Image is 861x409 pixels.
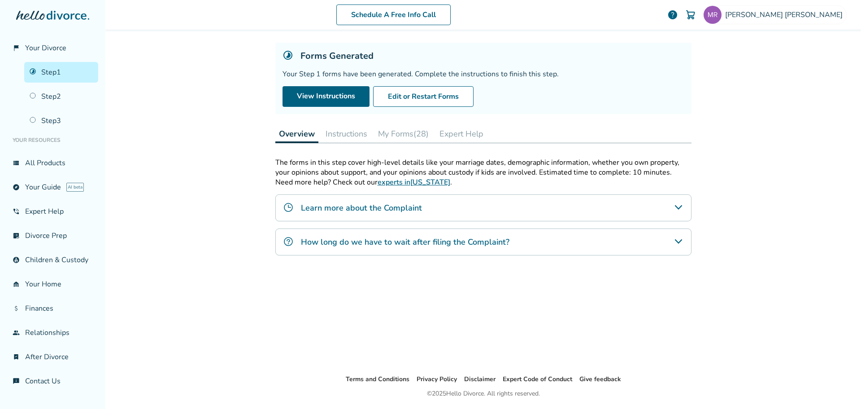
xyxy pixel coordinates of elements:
a: experts in[US_STATE] [378,177,450,187]
a: Step1 [24,62,98,83]
span: flag_2 [13,44,20,52]
button: Edit or Restart Forms [373,86,474,107]
img: How long do we have to wait after filing the Complaint? [283,236,294,247]
p: Need more help? Check out our . [275,177,691,187]
span: garage_home [13,281,20,288]
span: bookmark_check [13,353,20,361]
a: garage_homeYour Home [7,274,98,295]
button: Expert Help [436,125,487,143]
h4: How long do we have to wait after filing the Complaint? [301,236,509,248]
span: account_child [13,256,20,264]
h5: Forms Generated [300,50,374,62]
span: [PERSON_NAME] [PERSON_NAME] [725,10,846,20]
a: Schedule A Free Info Call [336,4,451,25]
span: phone_in_talk [13,208,20,215]
h4: Learn more about the Complaint [301,202,422,214]
a: Privacy Policy [417,375,457,383]
li: Your Resources [7,131,98,149]
a: View Instructions [283,86,370,107]
a: account_childChildren & Custody [7,250,98,270]
img: meghanr81@gmail.com [704,6,722,24]
span: attach_money [13,305,20,312]
span: group [13,329,20,336]
iframe: Chat Widget [816,366,861,409]
a: Terms and Conditions [346,375,409,383]
a: exploreYour GuideAI beta [7,177,98,198]
a: view_listAll Products [7,153,98,173]
a: Step3 [24,110,98,131]
span: chat_info [13,378,20,385]
span: Your Divorce [25,43,66,53]
div: How long do we have to wait after filing the Complaint? [275,229,691,255]
span: list_alt_check [13,232,20,239]
a: Step2 [24,86,98,107]
a: attach_moneyFinances [7,298,98,319]
div: Your Step 1 forms have been generated. Complete the instructions to finish this step. [283,69,684,79]
li: Disclaimer [464,374,496,385]
div: © 2025 Hello Divorce. All rights reserved. [427,388,540,399]
a: phone_in_talkExpert Help [7,201,98,222]
a: bookmark_checkAfter Divorce [7,347,98,367]
img: Learn more about the Complaint [283,202,294,213]
span: view_list [13,159,20,167]
button: Overview [275,125,318,143]
a: chat_infoContact Us [7,371,98,391]
p: The forms in this step cover high-level details like your marriage dates, demographic information... [275,158,691,177]
button: My Forms(28) [374,125,432,143]
img: Cart [685,9,696,20]
a: list_alt_checkDivorce Prep [7,225,98,246]
div: Learn more about the Complaint [275,194,691,221]
button: Instructions [322,125,371,143]
span: AI beta [66,183,84,192]
a: flag_2Your Divorce [7,38,98,58]
a: groupRelationships [7,322,98,343]
a: help [667,9,678,20]
li: Give feedback [579,374,621,385]
span: explore [13,184,20,191]
a: Expert Code of Conduct [503,375,572,383]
